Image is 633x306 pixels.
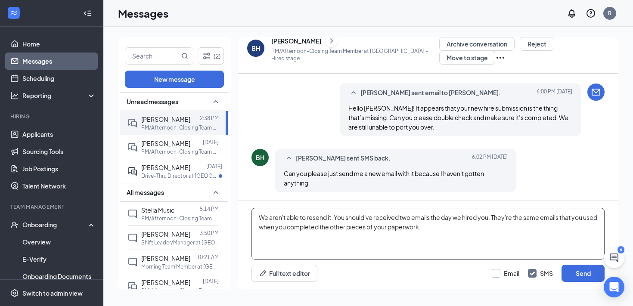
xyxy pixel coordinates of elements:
[125,48,180,64] input: Search
[127,97,178,106] span: Unread messages
[259,269,267,278] svg: Pen
[127,281,138,291] svg: DoubleChat
[9,9,18,17] svg: WorkstreamLogo
[141,263,219,270] p: Morning Team Member at [GEOGRAPHIC_DATA]
[22,70,96,87] a: Scheduling
[141,230,190,238] span: [PERSON_NAME]
[348,88,359,98] svg: SmallChevronUp
[127,142,138,152] svg: DoubleChat
[203,139,219,146] p: [DATE]
[22,160,96,177] a: Job Postings
[22,126,96,143] a: Applicants
[562,265,605,282] button: Send
[10,203,94,210] div: Team Management
[141,239,219,246] p: Shift Leader/Manager at [GEOGRAPHIC_DATA]
[22,35,96,53] a: Home
[251,44,260,53] div: BH
[495,53,506,63] svg: Ellipses
[284,153,294,164] svg: SmallChevronUp
[141,215,219,222] p: PM/Afternoon-Closing Team Member at [GEOGRAPHIC_DATA]
[327,36,336,46] svg: ChevronRight
[22,177,96,195] a: Talent Network
[127,233,138,243] svg: ChatInactive
[141,278,190,286] span: [PERSON_NAME]
[251,208,605,260] textarea: We aren't able to resend it. You should've received two emails the day we hired you. They're the ...
[127,209,138,219] svg: ChatInactive
[617,246,624,253] div: 6
[127,118,138,128] svg: DoubleChat
[203,278,219,285] p: [DATE]
[256,153,264,162] div: BH
[127,257,138,267] svg: ChatInactive
[537,88,572,98] span: [DATE] 6:00 PM
[141,139,190,147] span: [PERSON_NAME]
[586,8,596,19] svg: QuestionInfo
[10,289,19,297] svg: Settings
[198,47,224,65] button: Filter (2)
[567,8,577,19] svg: Notifications
[284,170,484,187] span: Can you please just send me a new email with it because I haven't gotten anything
[10,220,19,229] svg: UserCheck
[181,53,188,59] svg: MagnifyingGlass
[296,153,391,164] span: [PERSON_NAME] sent SMS back.
[200,229,219,237] p: 3:50 PM
[125,71,224,88] button: New message
[609,253,619,263] svg: ChatActive
[202,51,212,61] svg: Filter
[141,172,219,179] p: Drive-Thru Director at [GEOGRAPHIC_DATA]
[325,34,338,47] button: ChevronRight
[127,188,164,197] span: All messages
[22,220,89,229] div: Onboarding
[271,37,321,45] div: [PERSON_NAME]
[206,163,222,170] p: [DATE]
[200,114,219,122] p: 2:38 PM
[22,143,96,160] a: Sourcing Tools
[141,206,174,214] span: Stella Music
[22,250,96,268] a: E-Verify
[604,277,624,297] div: Open Intercom Messenger
[439,37,515,51] button: Archive conversation
[141,124,219,131] p: PM/Afternoon-Closing Team Member at [GEOGRAPHIC_DATA]
[591,87,601,97] svg: Email
[10,113,94,120] div: Hiring
[127,166,138,176] svg: ActiveDoubleChat
[141,115,190,123] span: [PERSON_NAME]
[141,148,219,155] p: PM/Afternoon-Closing Team Member at [GEOGRAPHIC_DATA]
[83,9,92,18] svg: Collapse
[22,289,83,297] div: Switch to admin view
[22,91,96,100] div: Reporting
[141,254,190,262] span: [PERSON_NAME]
[251,265,317,282] button: Full text editorPen
[141,164,190,171] span: [PERSON_NAME]
[10,91,19,100] svg: Analysis
[360,88,501,98] span: [PERSON_NAME] sent email to [PERSON_NAME].
[22,268,96,285] a: Onboarding Documents
[472,153,508,164] span: [DATE] 6:02 PM
[520,37,554,51] button: Reject
[118,6,168,21] h1: Messages
[211,187,221,198] svg: SmallChevronUp
[211,96,221,107] svg: SmallChevronUp
[608,9,611,17] div: R
[271,47,439,62] p: PM/Afternoon-Closing Team Member at [GEOGRAPHIC_DATA] - Hired stage
[141,287,219,294] p: PM/Afternoon-Closing Team Member at [GEOGRAPHIC_DATA]
[197,253,219,261] p: 10:21 AM
[22,233,96,250] a: Overview
[439,51,495,65] button: Move to stage
[604,247,624,268] button: ChatActive
[348,104,568,131] span: Hello [PERSON_NAME]! It appears that your new hire submission is the thing that’s missing. Can yo...
[200,205,219,213] p: 5:14 PM
[22,53,96,70] a: Messages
